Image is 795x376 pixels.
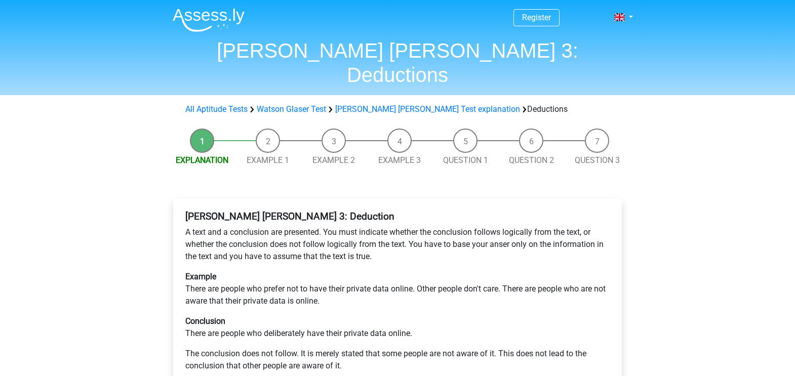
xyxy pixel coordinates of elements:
[185,104,248,114] a: All Aptitude Tests
[378,155,421,165] a: Example 3
[575,155,620,165] a: Question 3
[185,315,610,340] p: There are people who deliberately have their private data online.
[185,272,216,281] b: Example
[185,348,610,372] p: The conclusion does not follow. It is merely stated that some people are not aware of it. This do...
[165,38,630,87] h1: [PERSON_NAME] [PERSON_NAME] 3: Deductions
[173,8,245,32] img: Assessly
[181,103,614,115] div: Deductions
[257,104,326,114] a: Watson Glaser Test
[185,316,225,326] b: Conclusion
[185,211,394,222] b: [PERSON_NAME] [PERSON_NAME] 3: Deduction
[247,155,289,165] a: Example 1
[176,155,228,165] a: Explanation
[522,13,551,22] a: Register
[443,155,488,165] a: Question 1
[509,155,554,165] a: Question 2
[185,226,610,263] p: A text and a conclusion are presented. You must indicate whether the conclusion follows logically...
[335,104,520,114] a: [PERSON_NAME] [PERSON_NAME] Test explanation
[312,155,355,165] a: Example 2
[185,271,610,307] p: There are people who prefer not to have their private data online. Other people don't care. There...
